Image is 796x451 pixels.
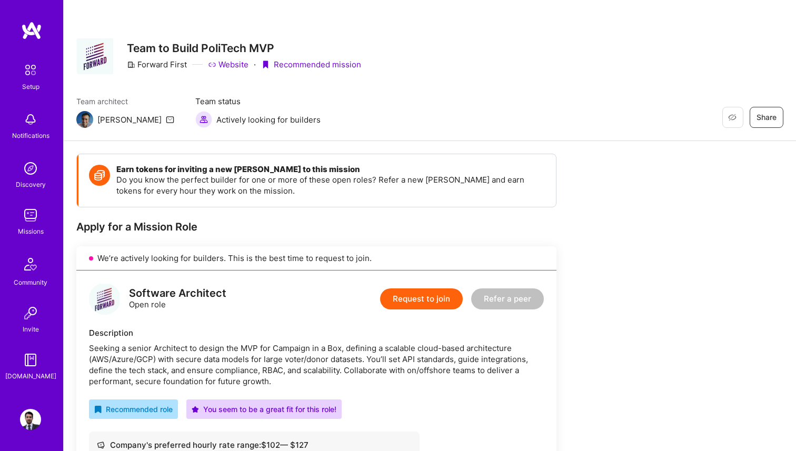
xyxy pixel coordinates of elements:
[208,59,248,70] a: Website
[216,114,321,125] span: Actively looking for builders
[261,61,270,69] i: icon PurpleRibbon
[166,115,174,124] i: icon Mail
[76,96,174,107] span: Team architect
[16,179,46,190] div: Discovery
[76,111,93,128] img: Team Architect
[127,61,135,69] i: icon CompanyGray
[195,111,212,128] img: Actively looking for builders
[254,59,256,70] div: ·
[22,81,39,92] div: Setup
[195,96,321,107] span: Team status
[192,404,336,415] div: You seem to be a great fit for this role!
[21,21,42,40] img: logo
[76,246,556,270] div: We’re actively looking for builders. This is the best time to request to join.
[750,107,783,128] button: Share
[97,441,105,449] i: icon Cash
[97,114,162,125] div: [PERSON_NAME]
[129,288,226,299] div: Software Architect
[5,370,56,382] div: [DOMAIN_NAME]
[20,158,41,179] img: discovery
[89,165,110,186] img: Token icon
[76,220,556,234] div: Apply for a Mission Role
[127,59,187,70] div: Forward First
[89,343,544,387] div: Seeking a senior Architect to design the MVP for Campaign in a Box, defining a scalable cloud-bas...
[76,37,114,74] img: Company Logo
[728,113,737,122] i: icon EyeClosed
[192,406,199,413] i: icon PurpleStar
[380,288,463,309] button: Request to join
[116,165,545,174] h4: Earn tokens for inviting a new [PERSON_NAME] to this mission
[18,252,43,277] img: Community
[757,112,777,123] span: Share
[97,439,412,450] div: Company's preferred hourly rate range: $ 102 — $ 127
[89,283,121,315] img: logo
[89,327,544,338] div: Description
[20,303,41,324] img: Invite
[94,406,102,413] i: icon RecommendedBadge
[14,277,47,288] div: Community
[261,59,361,70] div: Recommended mission
[20,409,41,430] img: User Avatar
[116,174,545,196] p: Do you know the perfect builder for one or more of these open roles? Refer a new [PERSON_NAME] an...
[20,349,41,370] img: guide book
[18,226,44,237] div: Missions
[12,130,49,141] div: Notifications
[129,288,226,310] div: Open role
[17,409,44,430] a: User Avatar
[23,324,39,335] div: Invite
[94,404,173,415] div: Recommended role
[19,59,42,81] img: setup
[20,205,41,226] img: teamwork
[471,288,544,309] button: Refer a peer
[127,42,361,55] h3: Team to Build PoliTech MVP
[20,109,41,130] img: bell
